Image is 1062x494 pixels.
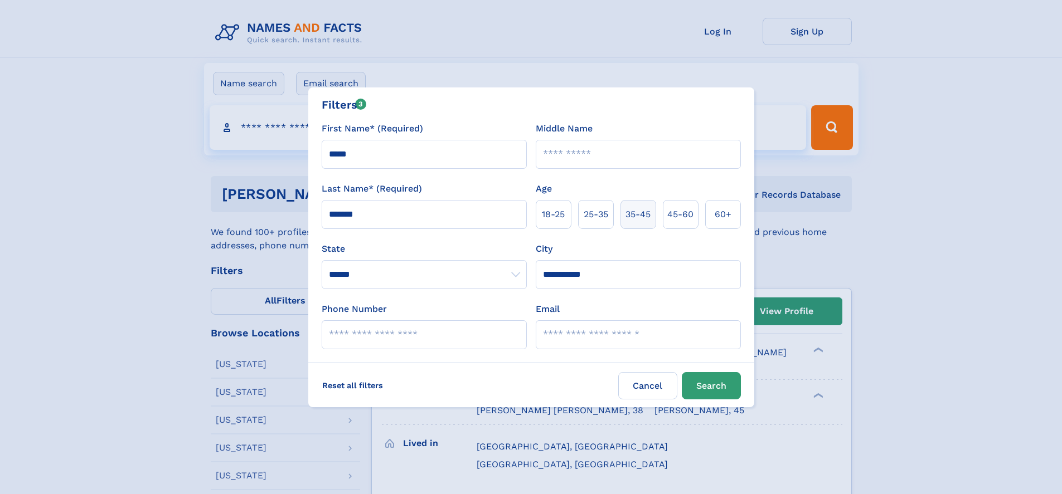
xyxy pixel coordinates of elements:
label: Email [536,302,560,316]
span: 35‑45 [625,208,651,221]
label: City [536,242,552,256]
label: Cancel [618,372,677,399]
span: 25‑35 [584,208,608,221]
span: 45‑60 [667,208,694,221]
label: State [322,242,527,256]
label: Middle Name [536,122,593,135]
label: Last Name* (Required) [322,182,422,195]
button: Search [682,372,741,399]
label: Age [536,182,552,195]
label: First Name* (Required) [322,122,423,135]
div: Filters [322,96,367,113]
span: 18‑25 [542,208,565,221]
span: 60+ [715,208,731,221]
label: Phone Number [322,302,387,316]
label: Reset all filters [315,372,390,399]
